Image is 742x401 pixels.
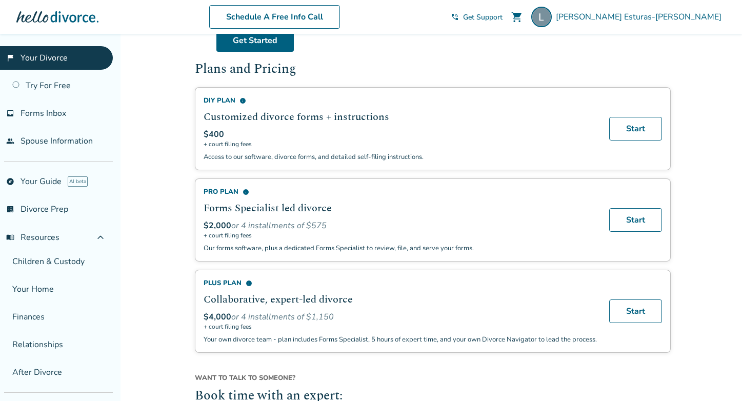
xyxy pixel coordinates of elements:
[204,220,231,231] span: $2,000
[6,233,14,242] span: menu_book
[463,12,503,22] span: Get Support
[68,176,88,187] span: AI beta
[204,129,224,140] span: $400
[21,108,66,119] span: Forms Inbox
[204,220,597,231] div: or 4 installments of $575
[239,97,246,104] span: info
[204,323,597,331] span: + court filing fees
[204,278,597,288] div: Plus Plan
[511,11,523,23] span: shopping_cart
[204,231,597,239] span: + court filing fees
[204,244,597,253] p: Our forms software, plus a dedicated Forms Specialist to review, file, and serve your forms.
[556,11,726,23] span: [PERSON_NAME] Esturas-[PERSON_NAME]
[204,152,597,162] p: Access to our software, divorce forms, and detailed self-filing instructions.
[609,208,662,232] a: Start
[204,311,231,323] span: $4,000
[6,54,14,62] span: flag_2
[6,205,14,213] span: list_alt_check
[195,60,671,79] h2: Plans and Pricing
[204,96,597,105] div: DIY Plan
[204,200,597,216] h2: Forms Specialist led divorce
[691,352,742,401] iframe: Chat Widget
[6,177,14,186] span: explore
[6,137,14,145] span: people
[204,335,597,344] p: Your own divorce team - plan includes Forms Specialist, 5 hours of expert time, and your own Divo...
[6,232,59,243] span: Resources
[204,109,597,125] h2: Customized divorce forms + instructions
[195,373,671,383] span: Want to talk to someone?
[451,12,503,22] a: phone_in_talkGet Support
[209,5,340,29] a: Schedule A Free Info Call
[204,140,597,148] span: + court filing fees
[531,7,552,27] img: Lorraine Esturas-Pierson
[246,280,252,287] span: info
[609,299,662,323] a: Start
[216,29,294,52] a: Get Started
[204,187,597,196] div: Pro Plan
[243,189,249,195] span: info
[204,311,597,323] div: or 4 installments of $1,150
[6,109,14,117] span: inbox
[451,13,459,21] span: phone_in_talk
[94,231,107,244] span: expand_less
[609,117,662,141] a: Start
[204,292,597,307] h2: Collaborative, expert-led divorce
